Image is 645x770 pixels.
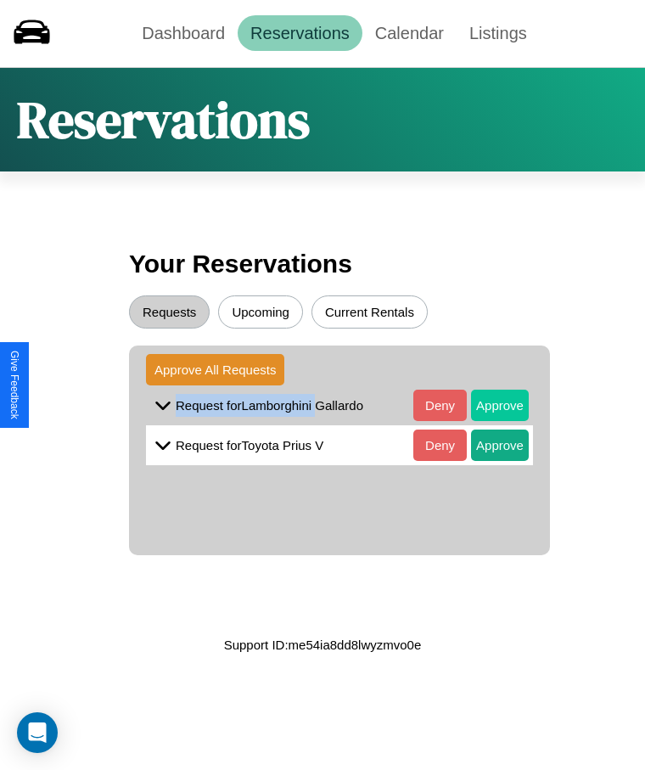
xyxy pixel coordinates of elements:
[362,15,457,51] a: Calendar
[176,434,323,457] p: Request for Toyota Prius V
[471,430,529,461] button: Approve
[146,354,284,385] button: Approve All Requests
[238,15,362,51] a: Reservations
[224,633,422,656] p: Support ID: me54ia8dd8lwyzmvo0e
[129,241,516,287] h3: Your Reservations
[129,15,238,51] a: Dashboard
[17,85,310,155] h1: Reservations
[413,430,467,461] button: Deny
[129,295,210,329] button: Requests
[311,295,428,329] button: Current Rentals
[218,295,303,329] button: Upcoming
[413,390,467,421] button: Deny
[8,351,20,419] div: Give Feedback
[471,390,529,421] button: Approve
[17,712,58,753] div: Open Intercom Messenger
[176,394,363,417] p: Request for Lamborghini Gallardo
[457,15,540,51] a: Listings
